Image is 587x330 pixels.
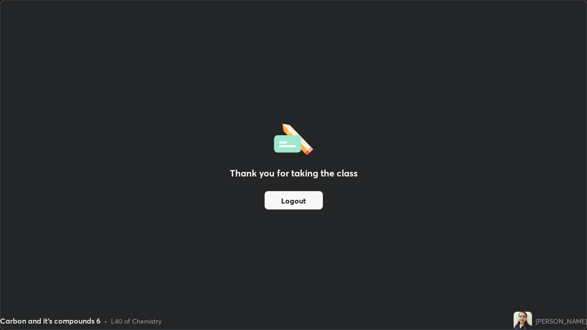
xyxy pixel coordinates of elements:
div: • [104,316,107,326]
div: [PERSON_NAME] [536,316,587,326]
img: 99fb6511f09f4fb6abd8e3fdd64d117b.jpg [514,312,532,330]
h2: Thank you for taking the class [230,166,358,180]
button: Logout [265,191,323,209]
img: offlineFeedback.1438e8b3.svg [274,121,313,155]
div: L40 of Chemistry [111,316,161,326]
